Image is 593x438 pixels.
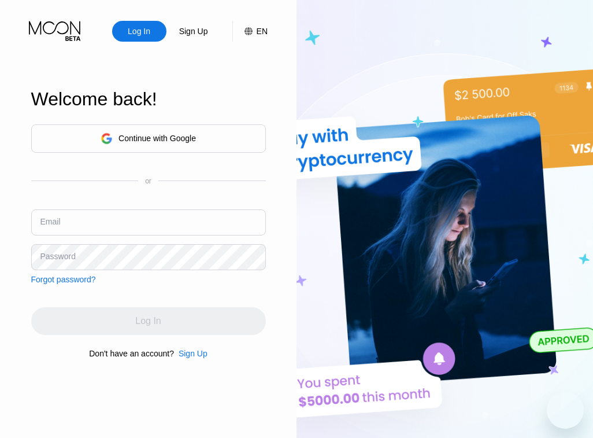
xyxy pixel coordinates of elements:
div: Password [40,252,76,261]
div: Sign Up [174,349,207,358]
div: Log In [112,21,166,42]
div: Welcome back! [31,89,266,110]
iframe: Button to launch messaging window [547,392,584,429]
div: Continue with Google [31,124,266,153]
div: Don't have an account? [89,349,174,358]
div: Log In [127,25,151,37]
div: Sign Up [178,25,209,37]
div: Forgot password? [31,275,96,284]
div: EN [232,21,268,42]
div: Email [40,217,61,226]
div: Continue with Google [118,134,196,143]
div: Sign Up [179,349,207,358]
div: EN [257,27,268,36]
div: or [145,177,151,185]
div: Sign Up [166,21,221,42]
